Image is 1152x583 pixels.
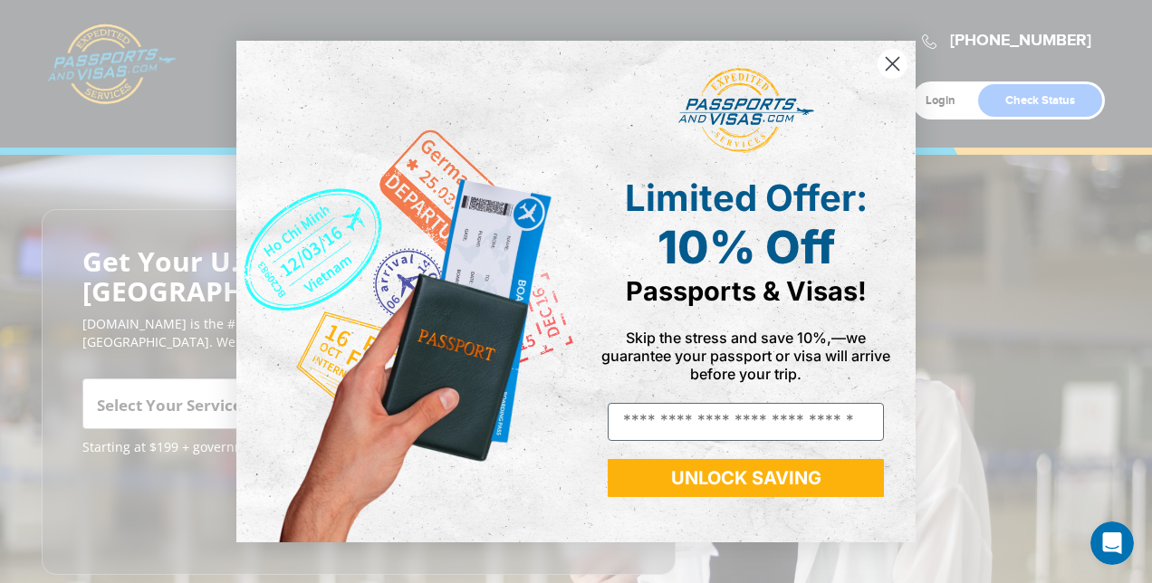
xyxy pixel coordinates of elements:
button: Close dialog [877,48,908,80]
span: 10% Off [658,220,835,274]
img: de9cda0d-0715-46ca-9a25-073762a91ba7.png [236,41,576,541]
button: UNLOCK SAVING [608,459,884,497]
span: Passports & Visas! [626,275,867,307]
img: passports and visas [678,68,814,153]
span: Skip the stress and save 10%,—we guarantee your passport or visa will arrive before your trip. [601,329,890,383]
iframe: Intercom live chat [1090,521,1134,565]
span: Limited Offer: [625,176,868,220]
